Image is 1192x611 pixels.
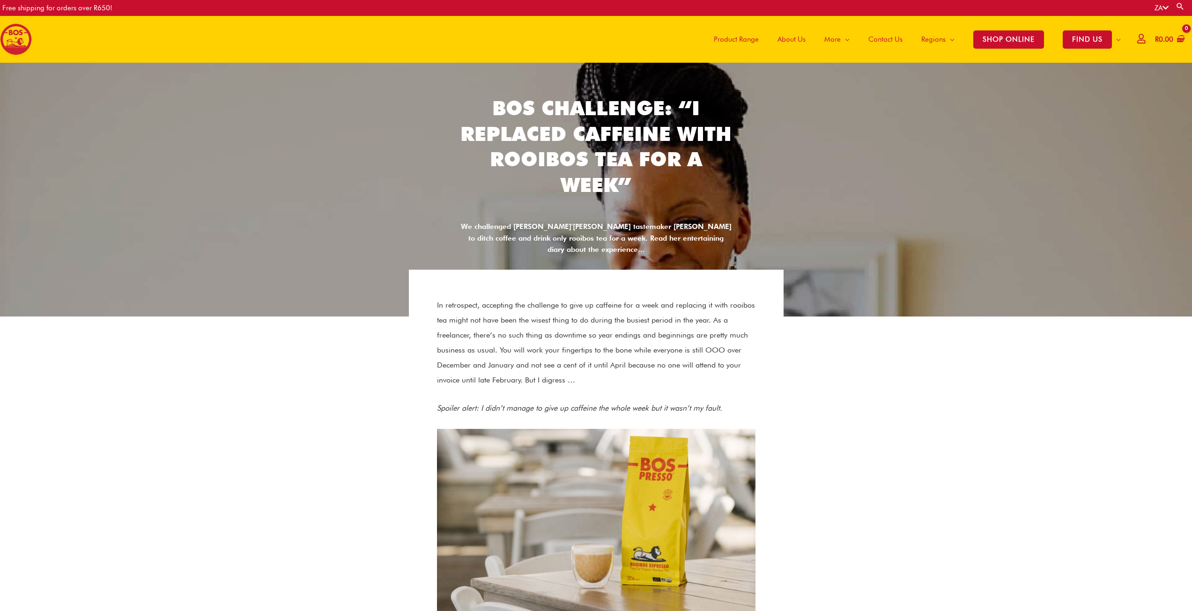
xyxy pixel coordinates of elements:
a: View Shopping Cart, empty [1153,29,1185,50]
span: Contact Us [868,25,903,53]
a: Product Range [704,16,768,63]
span: R [1155,35,1159,44]
a: About Us [768,16,815,63]
a: More [815,16,859,63]
em: Spoiler alert: I didn’t manage to give up caffeine the whole week but it wasn’t my fault. [437,404,722,412]
a: Contact Us [859,16,912,63]
span: About Us [777,25,806,53]
a: Search button [1176,2,1185,11]
span: SHOP ONLINE [973,30,1044,49]
a: Regions [912,16,964,63]
h2: BOS Challenge: “I Replaced Caffeine With Rooibos Tea For a Week” [460,96,732,198]
span: Regions [921,25,946,53]
div: We challenged [PERSON_NAME]'[PERSON_NAME] tastemaker [PERSON_NAME] to ditch coffee and drink only... [460,221,732,256]
span: FIND US [1063,30,1112,49]
bdi: 0.00 [1155,35,1173,44]
a: SHOP ONLINE [964,16,1053,63]
span: Product Range [714,25,759,53]
nav: Site Navigation [697,16,1130,63]
p: In retrospect, accepting the challenge to give up caffeine for a week and replacing it with rooib... [437,298,755,388]
span: More [824,25,841,53]
a: ZA [1155,4,1169,12]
